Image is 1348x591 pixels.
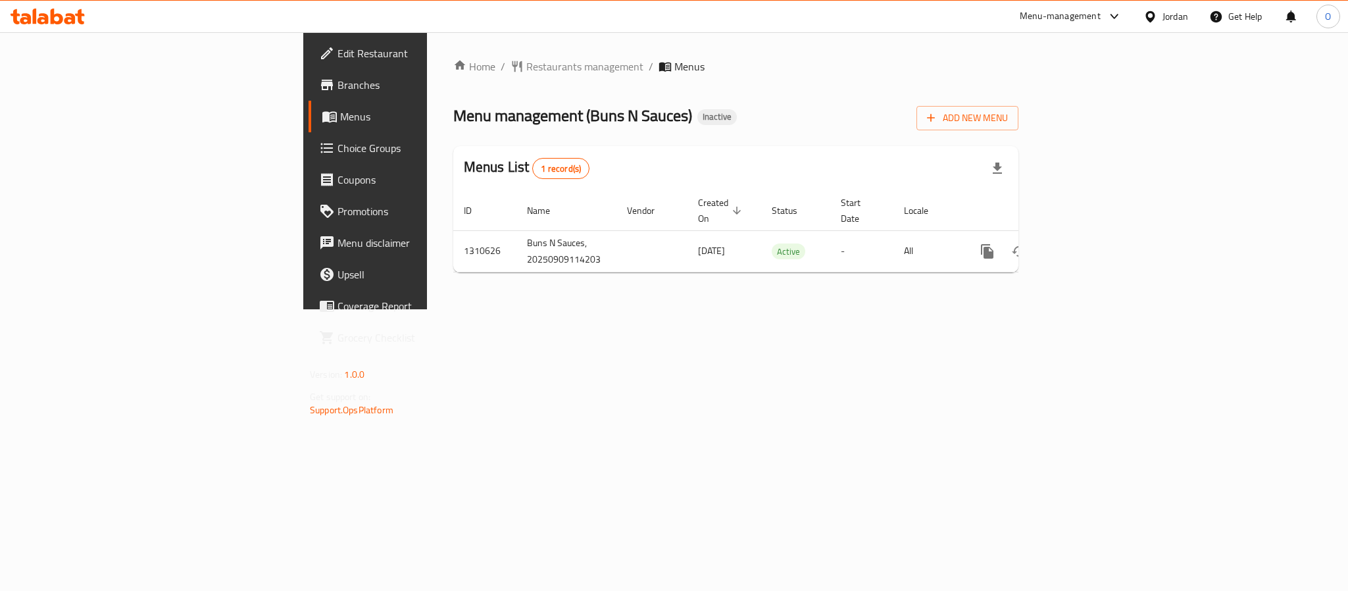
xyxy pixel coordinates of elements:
[1003,236,1035,267] button: Change Status
[841,195,878,226] span: Start Date
[309,132,528,164] a: Choice Groups
[916,106,1018,130] button: Add New Menu
[337,298,518,314] span: Coverage Report
[344,366,364,383] span: 1.0.0
[1162,9,1188,24] div: Jordan
[674,59,705,74] span: Menus
[309,164,528,195] a: Coupons
[309,195,528,227] a: Promotions
[649,59,653,74] li: /
[697,109,737,125] div: Inactive
[464,157,589,179] h2: Menus List
[697,111,737,122] span: Inactive
[337,77,518,93] span: Branches
[527,203,567,218] span: Name
[337,203,518,219] span: Promotions
[337,235,518,251] span: Menu disclaimer
[526,59,643,74] span: Restaurants management
[516,230,616,272] td: Buns N Sauces, 20250909114203
[698,195,745,226] span: Created On
[982,153,1013,184] div: Export file
[310,388,370,405] span: Get support on:
[904,203,945,218] span: Locale
[453,101,692,130] span: Menu management ( Buns N Sauces )
[337,140,518,156] span: Choice Groups
[1020,9,1101,24] div: Menu-management
[310,366,342,383] span: Version:
[337,330,518,346] span: Grocery Checklist
[309,290,528,322] a: Coverage Report
[961,191,1109,231] th: Actions
[698,242,725,259] span: [DATE]
[533,163,589,175] span: 1 record(s)
[464,203,489,218] span: ID
[772,203,814,218] span: Status
[893,230,961,272] td: All
[337,172,518,188] span: Coupons
[453,191,1109,272] table: enhanced table
[830,230,893,272] td: -
[772,244,805,259] div: Active
[532,158,589,179] div: Total records count
[1325,9,1331,24] span: O
[627,203,672,218] span: Vendor
[309,38,528,69] a: Edit Restaurant
[309,259,528,290] a: Upsell
[310,401,393,419] a: Support.OpsPlatform
[309,69,528,101] a: Branches
[337,45,518,61] span: Edit Restaurant
[927,110,1008,126] span: Add New Menu
[309,322,528,353] a: Grocery Checklist
[511,59,643,74] a: Restaurants management
[972,236,1003,267] button: more
[309,227,528,259] a: Menu disclaimer
[337,267,518,282] span: Upsell
[453,59,1018,74] nav: breadcrumb
[340,109,518,124] span: Menus
[772,244,805,259] span: Active
[309,101,528,132] a: Menus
